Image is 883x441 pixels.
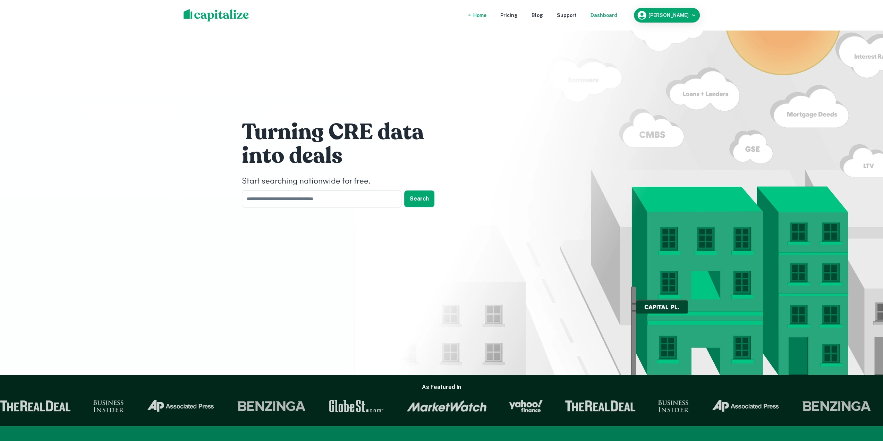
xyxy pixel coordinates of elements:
[401,400,482,412] img: Market Watch
[323,400,380,412] img: GlobeSt
[242,175,450,188] h4: Start searching nationwide for free.
[560,400,631,412] img: The Real Deal
[504,400,537,412] img: Yahoo Finance
[242,118,450,146] h1: Turning CRE data
[557,11,577,19] a: Support
[653,400,684,412] img: Business Insider
[404,190,434,207] button: Search
[591,11,617,19] a: Dashboard
[141,400,210,412] img: Associated Press
[88,400,119,412] img: Business Insider
[634,8,700,23] button: [PERSON_NAME]
[422,383,461,391] h6: As Featured In
[848,385,883,419] iframe: Chat Widget
[232,400,301,412] img: Benzinga
[500,11,518,19] a: Pricing
[532,11,543,19] a: Blog
[797,400,866,412] img: Benzinga
[473,11,486,19] a: Home
[648,13,689,18] h6: [PERSON_NAME]
[706,400,775,412] img: Associated Press
[242,142,450,170] h1: into deals
[184,9,249,22] img: capitalize-logo.png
